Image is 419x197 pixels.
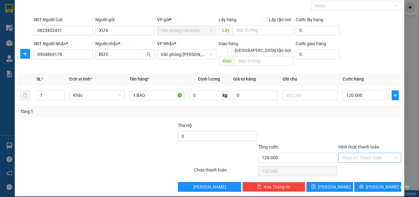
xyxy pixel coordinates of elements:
span: plus [21,51,30,56]
span: Văn phòng Cái Nước [161,26,213,35]
span: Lấy [219,25,233,35]
span: Xóa Thông tin [264,183,290,190]
button: save[PERSON_NAME] [306,182,353,192]
span: Lấy hàng [219,17,236,22]
button: [PERSON_NAME] [178,182,241,192]
button: printer[PERSON_NAME] và In [354,182,401,192]
span: user-add [146,52,151,57]
div: Người nhận [95,40,155,47]
span: environment [35,15,40,20]
span: save [311,184,316,189]
th: Ghi chú [280,73,340,85]
div: SĐT Người Gửi [34,16,93,23]
input: VD: Bàn, Ghế [129,90,185,100]
input: Cước lấy hàng [296,26,340,35]
label: Cước lấy hàng [296,17,323,22]
span: phone [35,22,40,27]
span: plus [392,93,398,98]
span: Văn phòng Hồ Chí Minh [161,50,213,59]
span: Thu Hộ [178,123,192,128]
input: 0 [233,90,277,100]
input: Cước giao hàng [296,49,340,59]
input: Dọc đường [235,56,293,66]
span: Giao hàng [219,41,238,46]
button: plus [20,49,30,59]
li: 02839.63.63.63 [3,21,117,29]
span: [PERSON_NAME] và In [366,183,409,190]
span: Giá trị hàng [233,77,256,81]
b: GỬI : Văn phòng Cái Nước [3,38,103,49]
label: Cước giao hàng [296,41,326,46]
span: [PERSON_NAME] [193,183,226,190]
input: Ghi Chú [283,90,338,100]
span: [GEOGRAPHIC_DATA] tận nơi [232,47,293,54]
li: 85 [PERSON_NAME] [3,14,117,21]
span: [PERSON_NAME] [318,183,351,190]
button: plus [392,90,399,100]
span: SL [37,77,41,81]
span: Tổng cước [258,144,279,149]
span: printer [359,184,363,189]
span: VP Nhận [157,41,174,46]
span: Tên hàng [129,77,149,81]
button: delete [20,90,30,100]
span: kg [222,90,228,100]
div: Tổng: 1 [20,108,162,115]
input: Dọc đường [233,25,293,35]
label: Hình thức thanh toán [338,144,379,149]
div: SĐT Người Nhận [34,40,93,47]
span: Lấy tận nơi [267,16,293,23]
span: Đơn vị tính [69,77,92,81]
span: Định lượng [198,77,220,81]
div: Người gửi [95,16,155,23]
span: Khác [73,91,121,100]
b: [PERSON_NAME] [35,4,87,12]
button: deleteXóa Thông tin [242,182,305,192]
div: VP gửi [157,16,216,23]
span: Cước hàng [343,77,364,81]
div: Chưa thanh toán [194,167,258,177]
span: Giao [219,56,235,66]
span: delete [257,184,261,189]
